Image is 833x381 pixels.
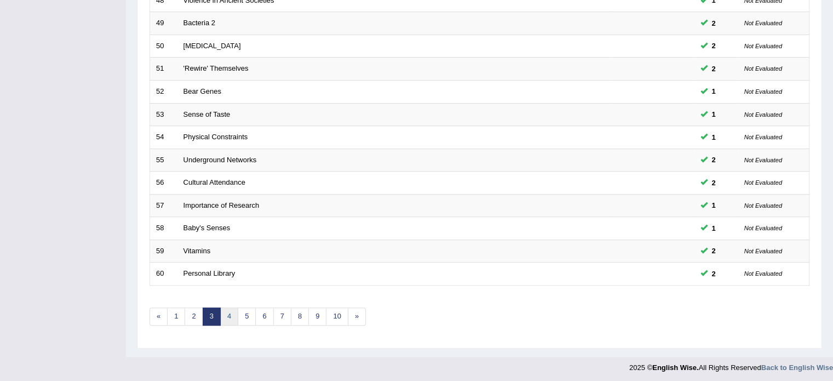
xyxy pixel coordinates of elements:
[708,40,720,52] span: You can still take this question
[708,86,720,97] span: You can still take this question
[150,217,177,240] td: 58
[744,43,782,49] small: Not Evaluated
[150,172,177,195] td: 56
[326,308,348,326] a: 10
[744,134,782,140] small: Not Evaluated
[273,308,291,326] a: 7
[167,308,185,326] a: 1
[744,157,782,163] small: Not Evaluated
[744,202,782,209] small: Not Evaluated
[150,263,177,286] td: 60
[708,200,720,211] span: You can still take this question
[183,19,216,27] a: Bacteria 2
[150,194,177,217] td: 57
[183,87,221,95] a: Bear Genes
[183,201,260,209] a: Importance of Research
[744,179,782,186] small: Not Evaluated
[291,308,309,326] a: 8
[744,248,782,254] small: Not Evaluated
[150,103,177,126] td: 53
[708,63,720,75] span: You can still take this question
[761,363,833,372] a: Back to English Wise
[708,223,720,234] span: You can still take this question
[708,18,720,29] span: You can still take this question
[150,58,177,81] td: 51
[183,178,245,186] a: Cultural Attendance
[238,308,256,326] a: 5
[629,357,833,373] div: 2025 © All Rights Reserved
[744,111,782,118] small: Not Evaluated
[150,308,168,326] a: «
[150,80,177,103] td: 52
[185,308,203,326] a: 2
[183,110,231,118] a: Sense of Taste
[308,308,326,326] a: 9
[708,177,720,189] span: You can still take this question
[183,224,231,232] a: Baby's Senses
[744,88,782,95] small: Not Evaluated
[744,270,782,277] small: Not Evaluated
[183,42,241,50] a: [MEDICAL_DATA]
[348,308,366,326] a: »
[744,225,782,231] small: Not Evaluated
[150,240,177,263] td: 59
[708,268,720,280] span: You can still take this question
[255,308,273,326] a: 6
[203,308,221,326] a: 3
[150,12,177,35] td: 49
[183,247,211,255] a: Vitamins
[150,35,177,58] td: 50
[183,269,235,277] a: Personal Library
[708,109,720,120] span: You can still take this question
[708,132,720,143] span: You can still take this question
[183,64,249,72] a: 'Rewire' Themselves
[652,363,698,372] strong: English Wise.
[183,156,257,164] a: Underground Networks
[744,20,782,26] small: Not Evaluated
[183,133,248,141] a: Physical Constraints
[220,308,238,326] a: 4
[744,65,782,72] small: Not Evaluated
[150,126,177,149] td: 54
[708,154,720,166] span: You can still take this question
[708,245,720,257] span: You can still take this question
[150,149,177,172] td: 55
